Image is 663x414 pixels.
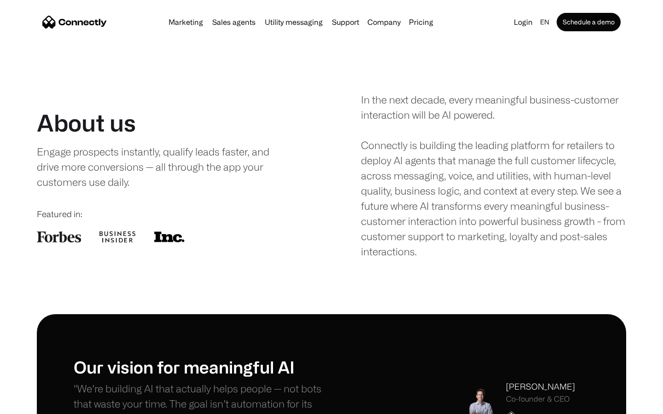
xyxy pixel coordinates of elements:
aside: Language selected: English [9,397,55,411]
div: Company [367,16,401,29]
div: en [540,16,549,29]
a: Login [510,16,536,29]
div: Co-founder & CEO [506,395,575,403]
ul: Language list [18,398,55,411]
a: Marketing [165,18,207,26]
div: Featured in: [37,208,302,220]
div: In the next decade, every meaningful business-customer interaction will be AI powered. Connectly ... [361,92,626,259]
div: Engage prospects instantly, qualify leads faster, and drive more conversions — all through the ap... [37,144,289,190]
a: Schedule a demo [557,13,621,31]
h1: About us [37,109,136,137]
a: Sales agents [209,18,259,26]
div: [PERSON_NAME] [506,380,575,393]
a: Utility messaging [261,18,326,26]
h1: Our vision for meaningful AI [74,357,331,377]
a: Support [328,18,363,26]
a: Pricing [405,18,437,26]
